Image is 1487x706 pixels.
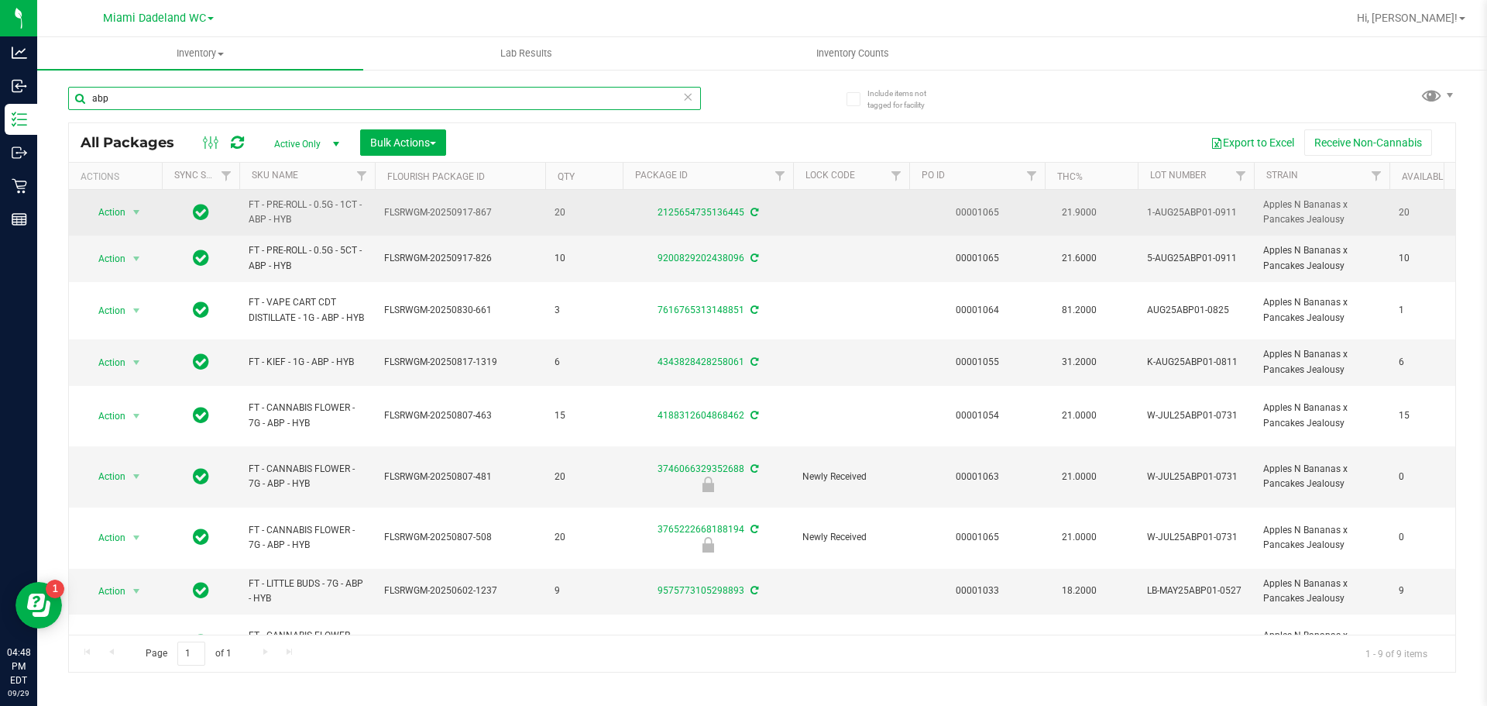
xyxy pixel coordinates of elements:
[1263,577,1380,606] span: Apples N Bananas x Pancakes Jealousy
[768,163,793,189] a: Filter
[1150,170,1206,181] a: Lot Number
[193,466,209,487] span: In Sync
[658,524,744,535] a: 3765222668188194
[1019,163,1045,189] a: Filter
[555,355,613,370] span: 6
[558,171,575,182] a: Qty
[555,470,613,484] span: 20
[748,305,758,315] span: Sync from Compliance System
[249,243,366,273] span: FT - PRE-ROLL - 0.5G - 5CT - ABP - HYB
[802,530,900,545] span: Newly Received
[658,305,744,315] a: 7616765313148851
[748,253,758,263] span: Sync from Compliance System
[12,78,27,94] inline-svg: Inbound
[127,632,146,654] span: select
[81,134,190,151] span: All Packages
[1263,462,1380,491] span: Apples N Bananas x Pancakes Jealousy
[7,646,30,687] p: 04:48 PM EDT
[1147,303,1245,318] span: AUG25ABP01-0825
[956,585,999,596] a: 00001033
[127,201,146,223] span: select
[658,585,744,596] a: 9575773105298893
[922,170,945,181] a: PO ID
[1402,171,1448,182] a: Available
[384,303,536,318] span: FLSRWGM-20250830-661
[1054,247,1104,270] span: 21.6000
[127,248,146,270] span: select
[370,136,436,149] span: Bulk Actions
[1399,355,1458,370] span: 6
[384,408,536,423] span: FLSRWGM-20250807-463
[748,585,758,596] span: Sync from Compliance System
[956,471,999,482] a: 00001063
[12,112,27,127] inline-svg: Inventory
[555,408,613,423] span: 15
[1054,405,1104,427] span: 21.0000
[1054,526,1104,549] span: 21.0000
[1147,205,1245,220] span: 1-AUG25ABP01-0911
[249,462,366,491] span: FT - CANNABIS FLOWER - 7G - ABP - HYB
[193,351,209,373] span: In Sync
[795,46,910,60] span: Inventory Counts
[555,530,613,545] span: 20
[956,410,999,421] a: 00001054
[84,300,126,322] span: Action
[12,212,27,227] inline-svg: Reports
[1399,408,1458,423] span: 15
[249,198,366,227] span: FT - PRE-ROLL - 0.5G - 1CT - ABP - HYB
[84,352,126,374] span: Action
[658,463,744,474] a: 3746066329352688
[387,171,485,182] a: Flourish Package ID
[1304,129,1432,156] button: Receive Non-Cannabis
[37,37,363,70] a: Inventory
[360,129,446,156] button: Bulk Actions
[193,201,209,223] span: In Sync
[1399,530,1458,545] span: 0
[363,37,689,70] a: Lab Results
[1147,251,1245,266] span: 5-AUG25ABP01-0911
[1399,584,1458,598] span: 9
[1263,523,1380,553] span: Apples N Bananas x Pancakes Jealousy
[1399,251,1458,266] span: 10
[12,178,27,194] inline-svg: Retail
[249,401,366,430] span: FT - CANNABIS FLOWER - 7G - ABP - HYB
[1054,580,1104,602] span: 18.2000
[1054,632,1104,654] span: 21.1000
[193,526,209,548] span: In Sync
[249,629,366,658] span: FT - CANNABIS FLOWER - 3.5G - ABP - HYB
[555,584,613,598] span: 9
[1399,470,1458,484] span: 0
[252,170,298,181] a: SKU Name
[349,163,375,189] a: Filter
[748,207,758,218] span: Sync from Compliance System
[956,356,999,367] a: 00001055
[555,205,613,220] span: 20
[384,205,536,220] span: FLSRWGM-20250917-867
[177,642,205,666] input: 1
[384,584,536,598] span: FLSRWGM-20250602-1237
[748,524,758,535] span: Sync from Compliance System
[956,253,999,263] a: 00001065
[249,577,366,606] span: FT - LITTLE BUDS - 7G - ABP - HYB
[214,163,239,189] a: Filter
[174,170,234,181] a: Sync Status
[384,530,536,545] span: FLSRWGM-20250807-508
[658,207,744,218] a: 2125654735136445
[1263,401,1380,430] span: Apples N Bananas x Pancakes Jealousy
[1399,303,1458,318] span: 1
[748,356,758,367] span: Sync from Compliance System
[127,352,146,374] span: select
[193,405,209,426] span: In Sync
[103,12,206,25] span: Miami Dadeland WC
[193,632,209,653] span: In Sync
[620,477,795,492] div: Newly Received
[1147,408,1245,423] span: W-JUL25ABP01-0731
[658,253,744,263] a: 9200829202438096
[748,410,758,421] span: Sync from Compliance System
[956,207,999,218] a: 00001065
[658,410,744,421] a: 4188312604868462
[1057,171,1083,182] a: THC%
[193,299,209,321] span: In Sync
[84,632,126,654] span: Action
